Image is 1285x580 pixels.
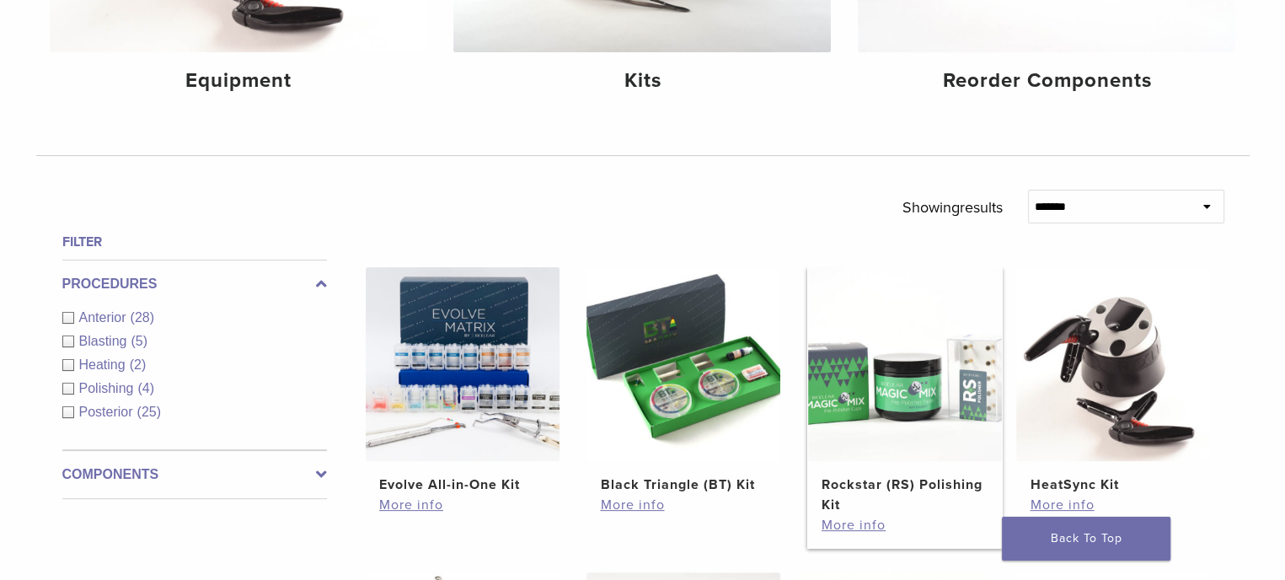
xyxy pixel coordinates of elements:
[1030,475,1197,495] h2: HeatSync Kit
[1002,517,1170,561] a: Back To Top
[137,381,154,395] span: (4)
[79,334,131,348] span: Blasting
[822,475,988,515] h2: Rockstar (RS) Polishing Kit
[822,515,988,535] a: More info
[467,66,817,96] h4: Kits
[379,495,546,515] a: More info
[79,310,131,325] span: Anterior
[586,267,782,495] a: Black Triangle (BT) KitBlack Triangle (BT) Kit
[1030,495,1197,515] a: More info
[379,475,546,495] h2: Evolve All-in-One Kit
[63,66,414,96] h4: Equipment
[62,232,327,252] h4: Filter
[131,334,147,348] span: (5)
[902,190,1003,225] p: Showing results
[79,381,138,395] span: Polishing
[871,66,1222,96] h4: Reorder Components
[1016,267,1210,461] img: HeatSync Kit
[365,267,561,495] a: Evolve All-in-One KitEvolve All-in-One Kit
[137,405,161,419] span: (25)
[131,310,154,325] span: (28)
[62,274,327,294] label: Procedures
[79,405,137,419] span: Posterior
[130,357,147,372] span: (2)
[808,267,1002,461] img: Rockstar (RS) Polishing Kit
[600,475,767,495] h2: Black Triangle (BT) Kit
[586,267,780,461] img: Black Triangle (BT) Kit
[600,495,767,515] a: More info
[79,357,130,372] span: Heating
[807,267,1004,515] a: Rockstar (RS) Polishing KitRockstar (RS) Polishing Kit
[1015,267,1212,495] a: HeatSync KitHeatSync Kit
[62,465,327,485] label: Components
[366,267,560,461] img: Evolve All-in-One Kit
